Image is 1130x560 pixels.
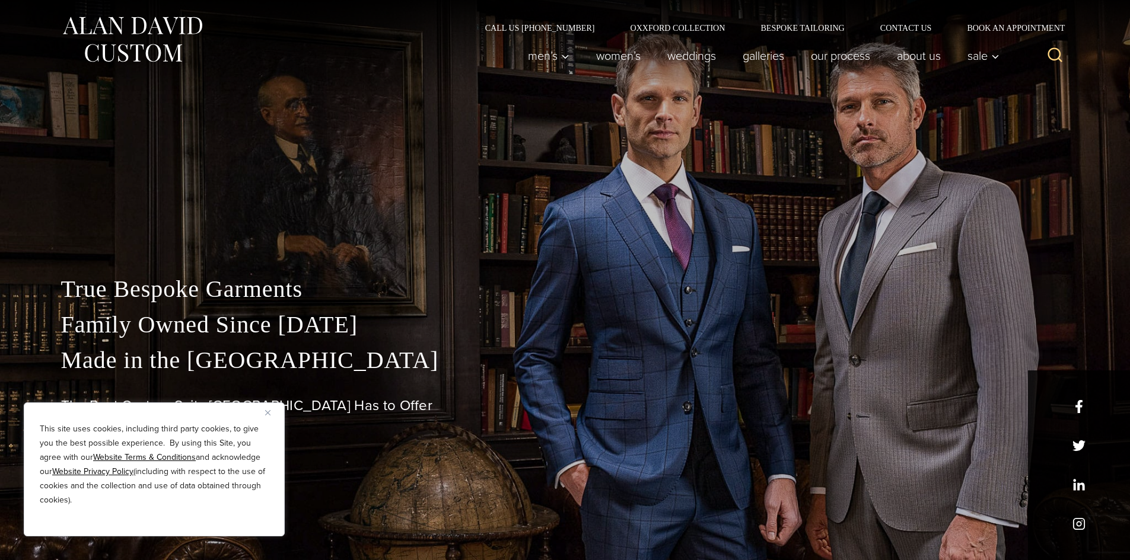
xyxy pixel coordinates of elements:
img: Close [265,410,270,415]
img: Alan David Custom [61,13,203,66]
a: Website Terms & Conditions [93,451,196,463]
a: About Us [883,44,954,68]
a: Contact Us [862,24,950,32]
a: Oxxford Collection [612,24,743,32]
a: Our Process [797,44,883,68]
nav: Secondary Navigation [467,24,1069,32]
a: Call Us [PHONE_NUMBER] [467,24,613,32]
button: View Search Form [1041,41,1069,70]
a: Bespoke Tailoring [743,24,862,32]
a: weddings [654,44,729,68]
p: True Bespoke Garments Family Owned Since [DATE] Made in the [GEOGRAPHIC_DATA] [61,271,1069,378]
a: Website Privacy Policy [52,465,133,478]
a: Women’s [582,44,654,68]
a: Book an Appointment [949,24,1069,32]
span: Men’s [528,50,569,62]
h1: The Best Custom Suits [GEOGRAPHIC_DATA] Has to Offer [61,397,1069,414]
span: Sale [967,50,1000,62]
button: Close [265,405,279,420]
a: Galleries [729,44,797,68]
nav: Primary Navigation [514,44,1005,68]
p: This site uses cookies, including third party cookies, to give you the best possible experience. ... [40,422,269,507]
